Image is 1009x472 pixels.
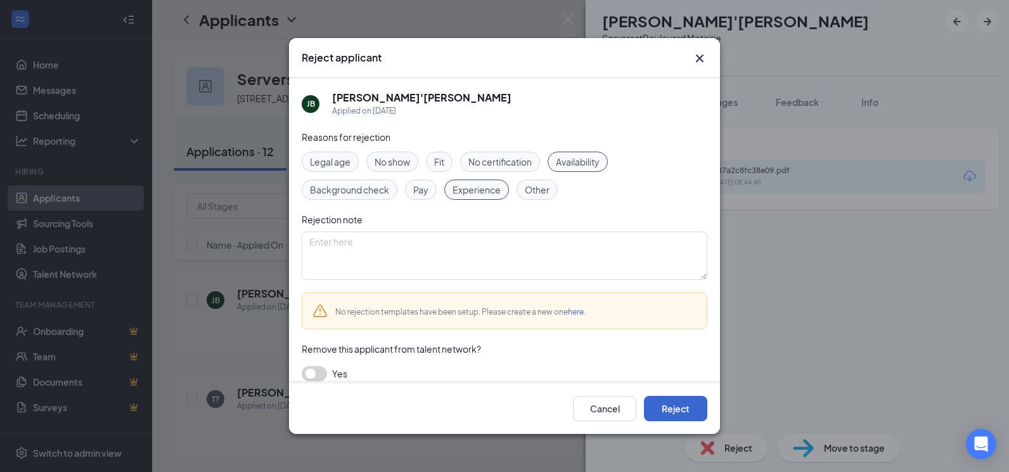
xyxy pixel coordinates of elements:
[468,155,532,169] span: No certification
[335,307,586,317] span: No rejection templates have been setup. Please create a new one .
[332,91,511,105] h5: [PERSON_NAME]'[PERSON_NAME]
[302,51,382,65] h3: Reject applicant
[310,183,389,197] span: Background check
[307,98,315,109] div: JB
[644,396,707,421] button: Reject
[568,307,584,317] a: here
[966,429,996,459] div: Open Intercom Messenger
[310,155,350,169] span: Legal age
[556,155,600,169] span: Availability
[302,343,481,355] span: Remove this applicant from talent network?
[453,183,501,197] span: Experience
[302,214,363,225] span: Rejection note
[332,366,347,381] span: Yes
[332,105,511,117] div: Applied on [DATE]
[573,396,636,421] button: Cancel
[692,51,707,66] button: Close
[434,155,444,169] span: Fit
[413,183,428,197] span: Pay
[375,155,410,169] span: No show
[302,131,390,143] span: Reasons for rejection
[312,303,328,318] svg: Warning
[692,51,707,66] svg: Cross
[525,183,549,197] span: Other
